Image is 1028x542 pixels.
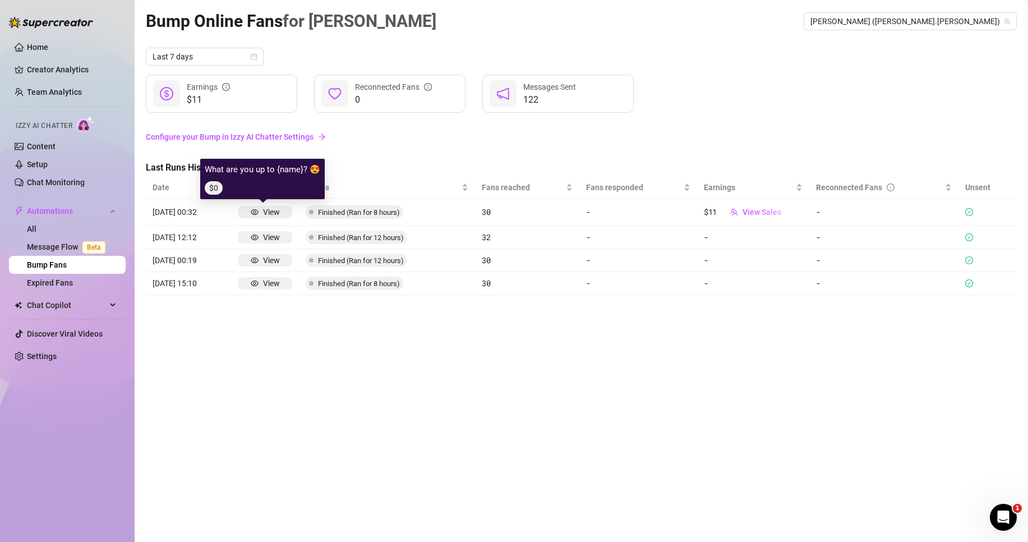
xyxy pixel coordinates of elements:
span: info-circle [887,183,895,191]
span: heart [328,87,342,100]
article: - [586,277,690,290]
a: Configure your Bump in Izzy AI Chatter Settings [146,131,1017,143]
span: check-circle [965,233,973,241]
a: Bump Fans [27,260,67,269]
span: Earnings [704,181,794,194]
img: logo-BBDzfeDw.svg [9,17,93,28]
th: Fans responded [579,177,697,199]
span: Automations [27,202,107,220]
article: [DATE] 12:12 [153,231,224,244]
span: View Sales [743,208,781,217]
div: Reconnected Fans [355,81,432,93]
div: View [263,206,280,218]
span: Fans reached [482,181,564,194]
img: AI Chatter [77,116,94,132]
article: $11 [704,206,717,218]
span: Status [306,181,459,194]
span: team [730,208,738,216]
span: 0 [355,93,432,107]
img: Chat Copilot [15,301,22,309]
span: $11 [187,93,230,107]
article: - [586,206,690,218]
article: - [816,254,952,267]
div: Reconnected Fans [816,181,943,194]
span: eye [251,256,259,264]
a: Home [27,43,48,52]
th: Earnings [697,177,809,199]
iframe: Intercom live chat [990,504,1017,531]
article: - [816,231,952,244]
span: Finished (Ran for 8 hours) [318,279,400,288]
article: - [816,206,952,218]
th: Fans reached [475,177,579,199]
span: for [PERSON_NAME] [283,11,436,31]
span: dollar [160,87,173,100]
span: arrow-right [318,133,326,141]
a: Expired Fans [27,278,73,287]
article: - [704,231,708,244]
span: Messages Sent [523,82,576,91]
article: - [704,254,708,267]
span: 1 [1013,504,1022,513]
article: - [704,277,708,290]
article: What are you up to {name}? 😍 [205,163,320,177]
span: Fans responded [586,181,681,194]
article: - [816,277,952,290]
span: check-circle [965,208,973,216]
span: 122 [523,93,576,107]
span: check-circle [965,256,973,264]
span: Izzy AI Chatter [16,121,72,131]
span: thunderbolt [15,206,24,215]
th: Status [299,177,475,199]
span: eye [251,208,259,216]
a: Content [27,142,56,151]
article: - [586,254,690,267]
span: team [1004,18,1011,25]
span: eye [251,279,259,287]
span: calendar [251,53,257,60]
span: info-circle [424,83,432,91]
article: - [586,231,690,244]
span: Finished (Ran for 12 hours) [318,233,404,242]
span: $0 [205,181,223,195]
span: Beta [82,241,105,254]
span: notification [496,87,510,100]
a: Configure your Bump in Izzy AI Chatter Settingsarrow-right [146,126,1017,148]
div: Earnings [187,81,230,93]
th: Date [146,177,231,199]
span: check-circle [965,279,973,287]
article: [DATE] 15:10 [153,277,224,290]
span: info-circle [222,83,230,91]
a: Discover Viral Videos [27,329,103,338]
div: View [263,254,280,267]
article: Bump Online Fans [146,8,436,34]
span: Finished (Ran for 12 hours) [318,256,404,265]
a: Message FlowBeta [27,242,110,251]
span: Last Runs History [146,161,334,174]
div: View [263,231,280,244]
article: [DATE] 00:32 [153,206,224,218]
article: 30 [482,277,573,290]
article: 30 [482,206,573,218]
a: Creator Analytics [27,61,117,79]
span: Chat Copilot [27,296,107,314]
button: View Sales [721,203,790,221]
span: Last 7 days [153,48,257,65]
a: All [27,224,36,233]
article: 32 [482,231,573,244]
a: Chat Monitoring [27,178,85,187]
a: Setup [27,160,48,169]
span: Donna (donna.derrico) [810,13,1010,30]
th: Unsent [958,177,997,199]
a: Settings [27,352,57,361]
span: Finished (Ran for 8 hours) [318,208,400,217]
article: [DATE] 00:19 [153,254,224,267]
a: Team Analytics [27,88,82,97]
div: View [263,277,280,290]
article: 30 [482,254,573,267]
span: eye [251,233,259,241]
